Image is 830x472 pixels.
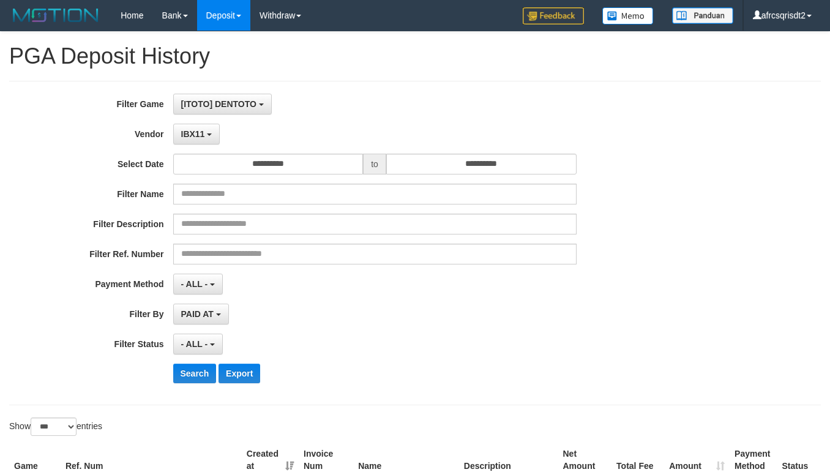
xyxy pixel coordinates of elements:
label: Show entries [9,418,102,436]
img: MOTION_logo.png [9,6,102,24]
h1: PGA Deposit History [9,44,821,69]
button: Export [219,364,260,383]
button: PAID AT [173,304,229,324]
select: Showentries [31,418,77,436]
span: - ALL - [181,339,208,349]
img: Feedback.jpg [523,7,584,24]
span: [ITOTO] DENTOTO [181,99,256,109]
button: IBX11 [173,124,220,144]
button: - ALL - [173,274,223,294]
span: PAID AT [181,309,214,319]
button: - ALL - [173,334,223,354]
button: Search [173,364,217,383]
button: [ITOTO] DENTOTO [173,94,272,114]
span: IBX11 [181,129,205,139]
img: panduan.png [672,7,733,24]
span: to [363,154,386,174]
span: - ALL - [181,279,208,289]
img: Button%20Memo.svg [602,7,654,24]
